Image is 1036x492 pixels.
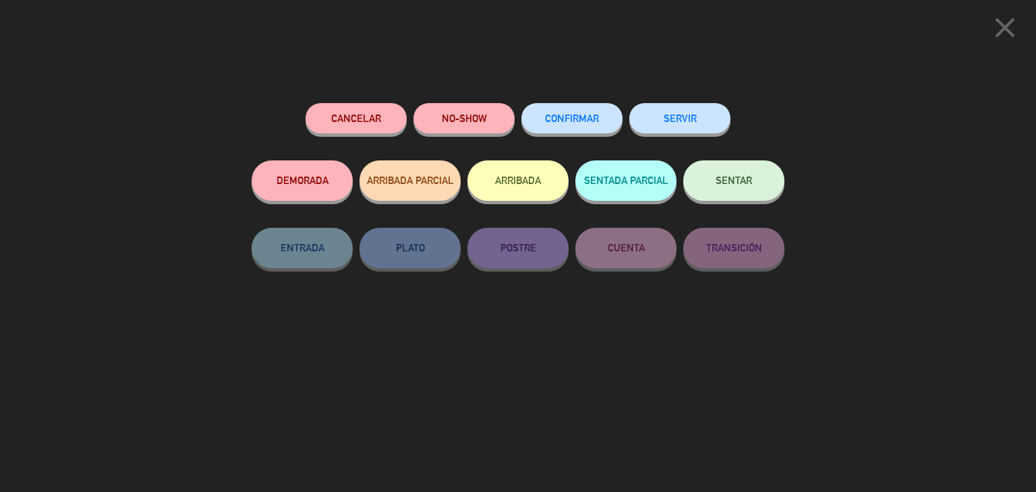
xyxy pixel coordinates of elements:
button: SENTADA PARCIAL [575,160,677,201]
button: SERVIR [629,103,730,133]
button: close [984,10,1026,50]
span: CONFIRMAR [545,113,599,124]
button: CONFIRMAR [521,103,623,133]
button: SENTAR [683,160,784,201]
button: ENTRADA [252,228,353,268]
span: SENTAR [716,175,752,186]
button: ARRIBADA [467,160,569,201]
span: ARRIBADA PARCIAL [367,175,454,186]
button: POSTRE [467,228,569,268]
i: close [988,11,1022,44]
button: TRANSICIÓN [683,228,784,268]
button: CUENTA [575,228,677,268]
button: Cancelar [306,103,407,133]
button: DEMORADA [252,160,353,201]
button: ARRIBADA PARCIAL [359,160,461,201]
button: NO-SHOW [413,103,515,133]
button: PLATO [359,228,461,268]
